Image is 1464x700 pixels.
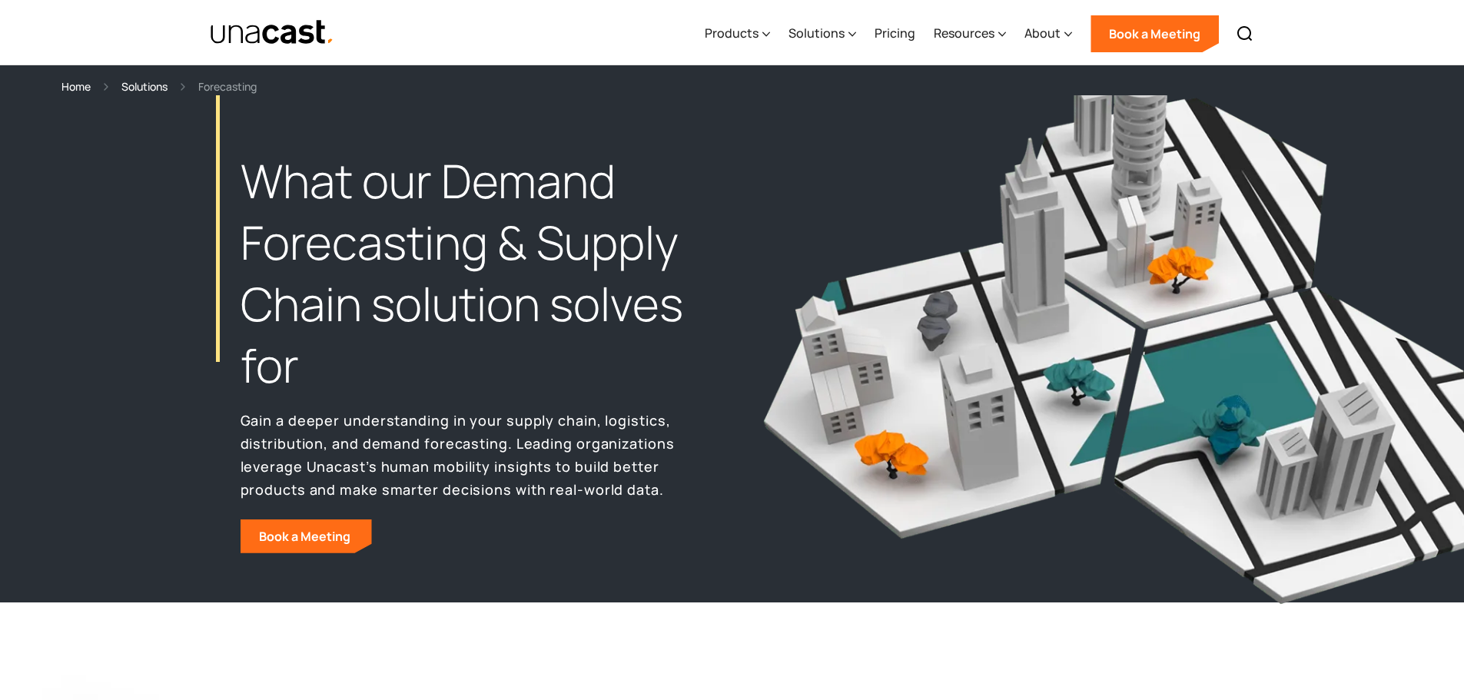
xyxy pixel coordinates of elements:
a: Pricing [875,2,915,65]
div: Solutions [788,2,856,65]
div: About [1024,24,1061,42]
a: Solutions [121,78,168,95]
a: home [210,19,335,46]
div: Products [705,2,770,65]
div: Products [705,24,759,42]
div: Solutions [788,24,845,42]
a: Book a Meeting [1091,15,1219,52]
p: Gain a deeper understanding in your supply chain, logistics, distribution, and demand forecasting... [241,409,702,501]
a: Book a Meeting [241,519,372,553]
h1: What our Demand Forecasting & Supply Chain solution solves for [241,151,702,396]
img: Search icon [1236,25,1254,43]
div: Resources [934,24,994,42]
a: Home [61,78,91,95]
img: Unacast text logo [210,19,335,46]
div: Resources [934,2,1006,65]
div: About [1024,2,1072,65]
div: Forecasting [198,78,257,95]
